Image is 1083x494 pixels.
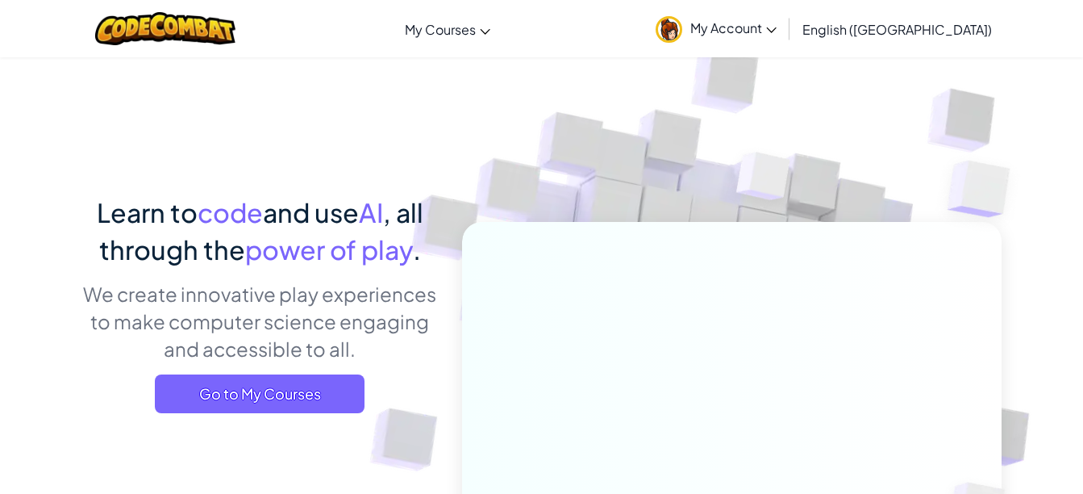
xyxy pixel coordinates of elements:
[359,196,383,228] span: AI
[405,21,476,38] span: My Courses
[794,7,1000,51] a: English ([GEOGRAPHIC_DATA])
[155,375,364,413] a: Go to My Courses
[690,19,777,36] span: My Account
[915,121,1055,257] img: Overlap cubes
[97,196,198,228] span: Learn to
[802,21,992,38] span: English ([GEOGRAPHIC_DATA])
[82,280,438,362] p: We create innovative play experiences to make computer science engaging and accessible to all.
[245,233,413,266] span: power of play
[413,233,421,266] span: .
[263,196,359,228] span: and use
[706,120,822,241] img: Overlap cubes
[198,196,263,228] span: code
[656,16,682,43] img: avatar
[397,7,498,51] a: My Courses
[648,3,785,54] a: My Account
[95,12,236,45] img: CodeCombat logo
